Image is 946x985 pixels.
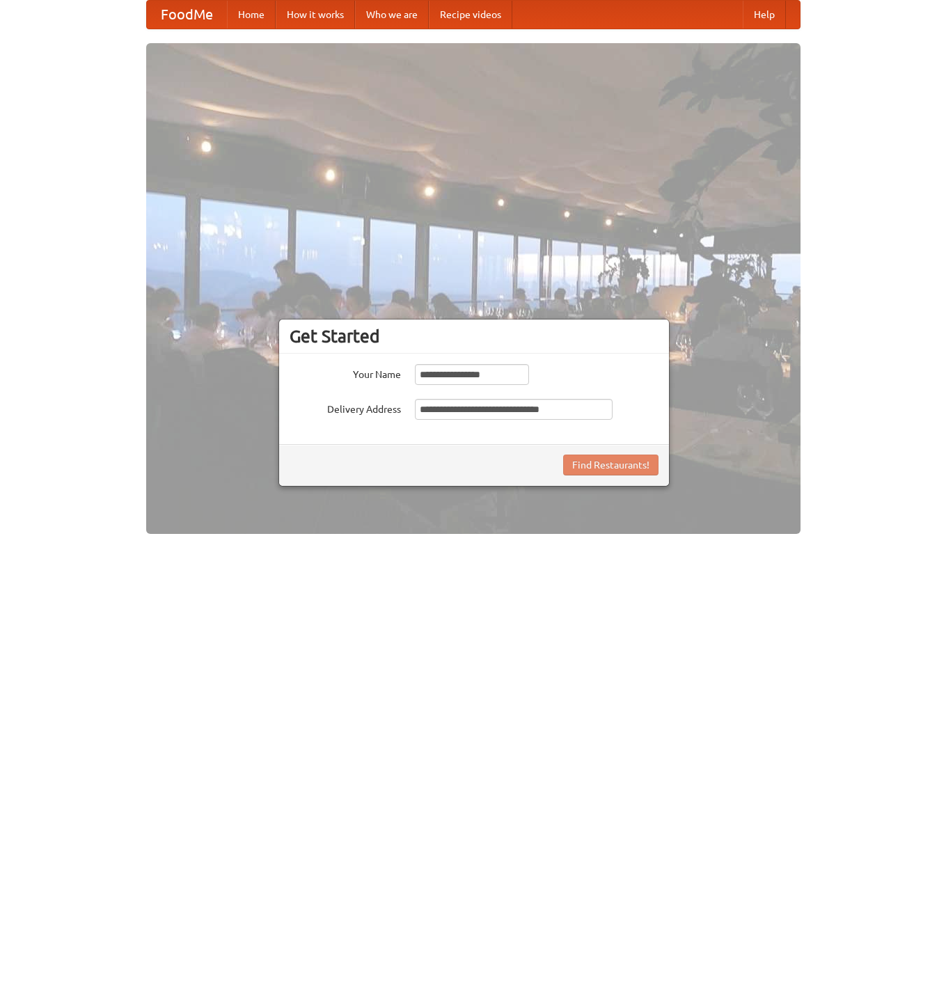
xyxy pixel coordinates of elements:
[147,1,227,29] a: FoodMe
[290,399,401,416] label: Delivery Address
[290,326,659,347] h3: Get Started
[355,1,429,29] a: Who we are
[429,1,512,29] a: Recipe videos
[227,1,276,29] a: Home
[290,364,401,381] label: Your Name
[563,455,659,475] button: Find Restaurants!
[743,1,786,29] a: Help
[276,1,355,29] a: How it works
